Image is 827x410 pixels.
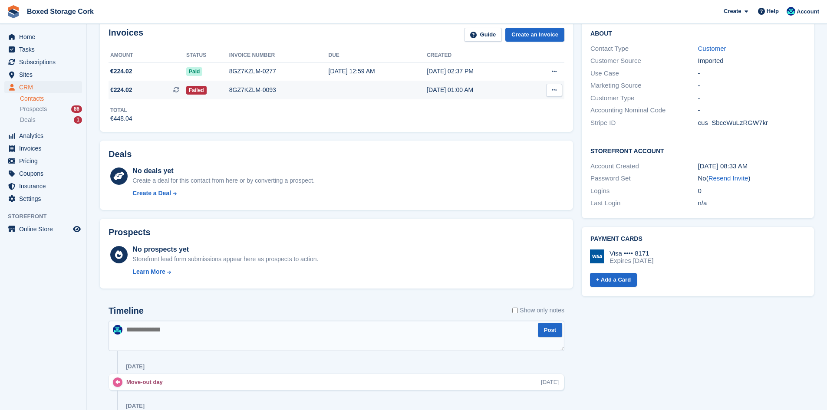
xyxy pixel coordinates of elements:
[590,198,698,208] div: Last Login
[109,227,151,237] h2: Prospects
[4,180,82,192] a: menu
[698,69,805,79] div: -
[610,249,653,257] div: Visa •••• 8171
[698,186,805,196] div: 0
[110,114,132,123] div: €448.04
[20,95,82,103] a: Contacts
[698,105,805,115] div: -
[72,224,82,234] a: Preview store
[19,56,71,68] span: Subscriptions
[590,186,698,196] div: Logins
[590,236,805,243] h2: Payment cards
[7,5,20,18] img: stora-icon-8386f47178a22dfd0bd8f6a31ec36ba5ce8667c1dd55bd0f319d3a0aa187defe.svg
[19,81,71,93] span: CRM
[590,174,698,184] div: Password Set
[4,155,82,167] a: menu
[329,67,427,76] div: [DATE] 12:59 AM
[610,257,653,265] div: Expires [DATE]
[186,86,207,95] span: Failed
[698,93,805,103] div: -
[132,189,171,198] div: Create a Deal
[698,161,805,171] div: [DATE] 08:33 AM
[19,180,71,192] span: Insurance
[126,363,145,370] div: [DATE]
[110,67,132,76] span: €224.02
[229,85,329,95] div: 8GZ7KZLM-0093
[590,81,698,91] div: Marketing Source
[113,325,122,335] img: Vincent
[329,49,427,62] th: Due
[698,81,805,91] div: -
[132,267,318,276] a: Learn More
[427,49,526,62] th: Created
[229,49,329,62] th: Invoice number
[698,118,805,128] div: cus_SbceWuLzRGW7kr
[4,31,82,43] a: menu
[590,29,805,37] h2: About
[4,56,82,68] a: menu
[19,43,71,56] span: Tasks
[427,85,526,95] div: [DATE] 01:00 AM
[4,69,82,81] a: menu
[4,223,82,235] a: menu
[19,69,71,81] span: Sites
[20,115,82,125] a: Deals 1
[132,267,165,276] div: Learn More
[132,166,314,176] div: No deals yet
[590,105,698,115] div: Accounting Nominal Code
[132,244,318,255] div: No prospects yet
[590,118,698,128] div: Stripe ID
[4,142,82,154] a: menu
[126,378,167,386] div: Move-out day
[20,105,82,114] a: Prospects 86
[698,198,805,208] div: n/a
[787,7,795,16] img: Vincent
[19,193,71,205] span: Settings
[590,69,698,79] div: Use Case
[512,306,518,315] input: Show only notes
[590,273,637,287] a: + Add a Card
[23,4,97,19] a: Boxed Storage Cork
[132,255,318,264] div: Storefront lead form submissions appear here as prospects to action.
[19,31,71,43] span: Home
[74,116,82,124] div: 1
[698,174,805,184] div: No
[132,189,314,198] a: Create a Deal
[71,105,82,113] div: 86
[724,7,741,16] span: Create
[19,155,71,167] span: Pricing
[590,56,698,66] div: Customer Source
[706,174,751,182] span: ( )
[19,167,71,180] span: Coupons
[698,45,726,52] a: Customer
[698,56,805,66] div: Imported
[109,28,143,42] h2: Invoices
[4,130,82,142] a: menu
[512,306,564,315] label: Show only notes
[20,105,47,113] span: Prospects
[20,116,36,124] span: Deals
[708,174,748,182] a: Resend Invite
[132,176,314,185] div: Create a deal for this contact from here or by converting a prospect.
[427,67,526,76] div: [DATE] 02:37 PM
[19,142,71,154] span: Invoices
[4,193,82,205] a: menu
[109,49,186,62] th: Amount
[8,212,86,221] span: Storefront
[229,67,329,76] div: 8GZ7KZLM-0277
[505,28,564,42] a: Create an Invoice
[19,223,71,235] span: Online Store
[4,43,82,56] a: menu
[590,161,698,171] div: Account Created
[767,7,779,16] span: Help
[590,146,805,155] h2: Storefront Account
[110,106,132,114] div: Total
[186,67,202,76] span: Paid
[110,85,132,95] span: €224.02
[4,167,82,180] a: menu
[126,403,145,410] div: [DATE]
[109,149,132,159] h2: Deals
[797,7,819,16] span: Account
[109,306,144,316] h2: Timeline
[590,249,604,263] img: Visa Logo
